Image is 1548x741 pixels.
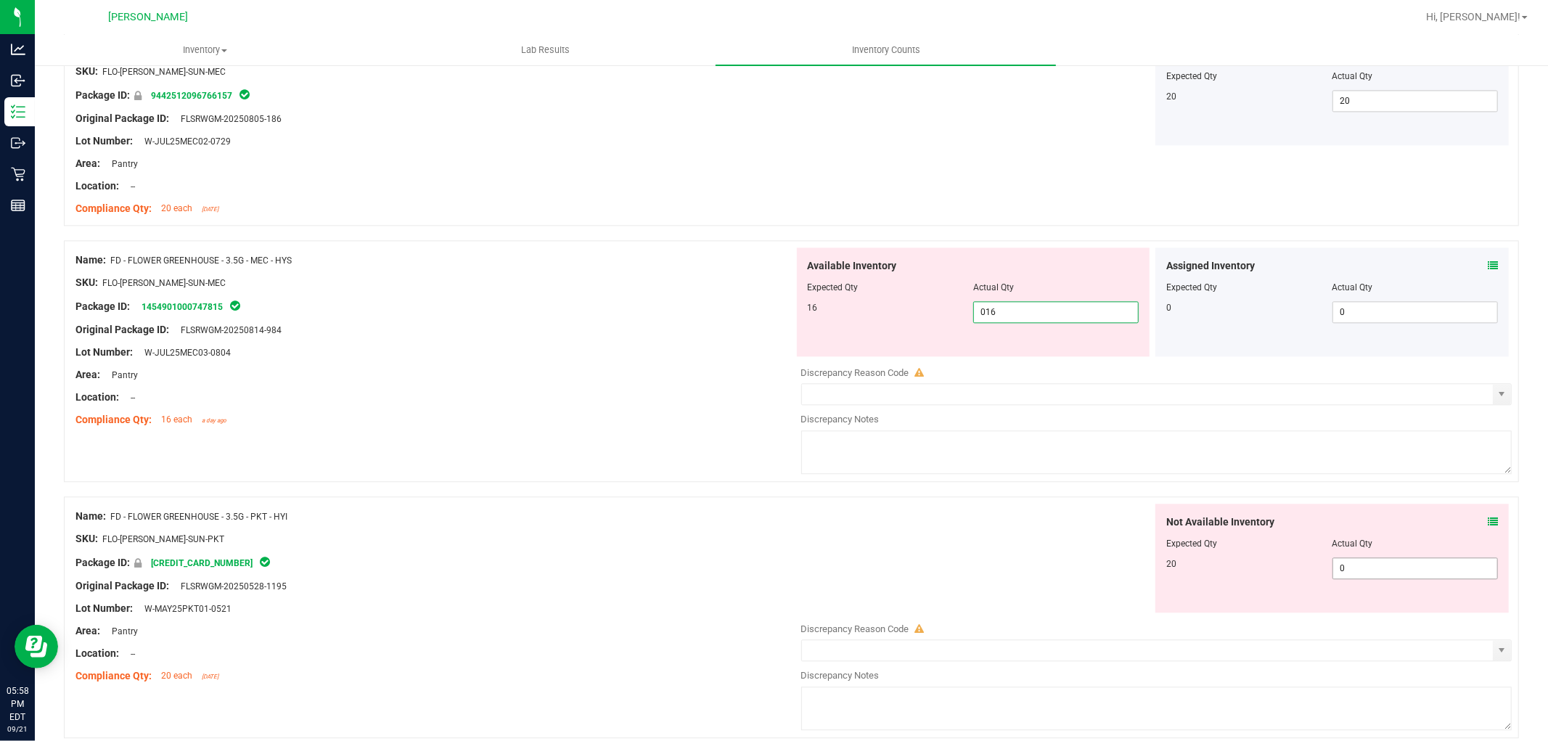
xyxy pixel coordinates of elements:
span: Inventory [36,44,374,57]
span: Lot Number: [75,602,133,614]
inline-svg: Retail [11,167,25,181]
span: Available Inventory [808,258,897,274]
span: SKU: [75,277,98,288]
span: W-JUL25MEC03-0804 [137,348,231,358]
span: [DATE] [202,206,218,213]
span: SKU: [75,65,98,77]
span: 16 each [161,414,192,425]
span: Package ID: [75,557,130,568]
span: 20 each [161,203,192,213]
span: Area: [75,369,100,380]
p: 05:58 PM EDT [7,684,28,724]
span: FD - FLOWER GREENHOUSE - 3.5G - PKT - HYI [110,512,287,522]
span: In Sync [238,87,251,102]
span: FLSRWGM-20250814-984 [173,325,282,335]
a: 1454901000747815 [142,302,223,312]
span: SKU: [75,533,98,544]
inline-svg: Outbound [11,136,25,150]
span: [PERSON_NAME] [108,11,188,23]
span: -- [123,393,135,403]
span: Discrepancy Reason Code [801,367,909,378]
span: -- [123,181,135,192]
span: Area: [75,157,100,169]
span: 16 [808,303,818,313]
span: 20 each [161,671,192,681]
div: 20 [1166,90,1332,103]
div: Discrepancy Notes [801,412,1512,427]
span: Package ID: [75,300,130,312]
div: Actual Qty [1332,281,1498,294]
span: Expected Qty [808,282,859,292]
span: FLSRWGM-20250528-1195 [173,581,287,591]
span: Original Package ID: [75,580,169,591]
input: 20 [1333,91,1497,111]
span: FLO-[PERSON_NAME]-SUN-MEC [102,278,226,288]
span: -- [123,649,135,659]
span: Package ID: [75,89,130,101]
span: Original Package ID: [75,112,169,124]
span: FD - FLOWER GREENHOUSE - 3.5G - MEC - HYS [110,255,292,266]
span: FLO-[PERSON_NAME]-SUN-PKT [102,534,224,544]
a: [CREDIT_CARD_NUMBER] [151,558,253,568]
div: Expected Qty [1166,70,1332,83]
span: FLO-[PERSON_NAME]-SUN-MEC [102,67,226,77]
input: 0 [1333,302,1497,322]
span: Location: [75,647,119,659]
span: Lab Results [501,44,589,57]
span: Pantry [105,626,138,636]
span: Assigned Inventory [1166,258,1255,274]
div: Expected Qty [1166,537,1332,550]
span: Not Available Inventory [1166,515,1274,530]
span: Discrepancy Reason Code [801,623,909,634]
span: Compliance Qty: [75,414,152,425]
div: Actual Qty [1332,537,1498,550]
a: Inventory Counts [716,35,1056,65]
span: Pantry [105,370,138,380]
span: Area: [75,625,100,636]
span: [DATE] [202,674,218,680]
inline-svg: Inbound [11,73,25,88]
span: Pantry [105,159,138,169]
div: Discrepancy Notes [801,668,1512,683]
a: Inventory [35,35,375,65]
span: In Sync [229,298,242,313]
span: In Sync [258,554,271,569]
span: Location: [75,180,119,192]
span: W-MAY25PKT01-0521 [137,604,232,614]
span: Location: [75,391,119,403]
inline-svg: Reports [11,198,25,213]
span: Name: [75,254,106,266]
div: 0 [1166,301,1332,314]
div: 20 [1166,557,1332,570]
a: 9442512096766157 [151,91,232,101]
span: Compliance Qty: [75,202,152,214]
p: 09/21 [7,724,28,734]
input: 0 [1333,558,1497,578]
span: Lot Number: [75,135,133,147]
span: Actual Qty [973,282,1014,292]
span: Name: [75,510,106,522]
div: Expected Qty [1166,281,1332,294]
span: select [1493,384,1511,404]
inline-svg: Inventory [11,105,25,119]
span: Inventory Counts [832,44,940,57]
span: W-JUL25MEC02-0729 [137,136,231,147]
span: select [1493,640,1511,660]
a: Lab Results [375,35,716,65]
span: Original Package ID: [75,324,169,335]
div: Actual Qty [1332,70,1498,83]
span: Hi, [PERSON_NAME]! [1426,11,1520,22]
span: Compliance Qty: [75,670,152,681]
inline-svg: Analytics [11,42,25,57]
span: a day ago [202,417,226,424]
iframe: Resource center [15,625,58,668]
span: Lot Number: [75,346,133,358]
span: FLSRWGM-20250805-186 [173,114,282,124]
